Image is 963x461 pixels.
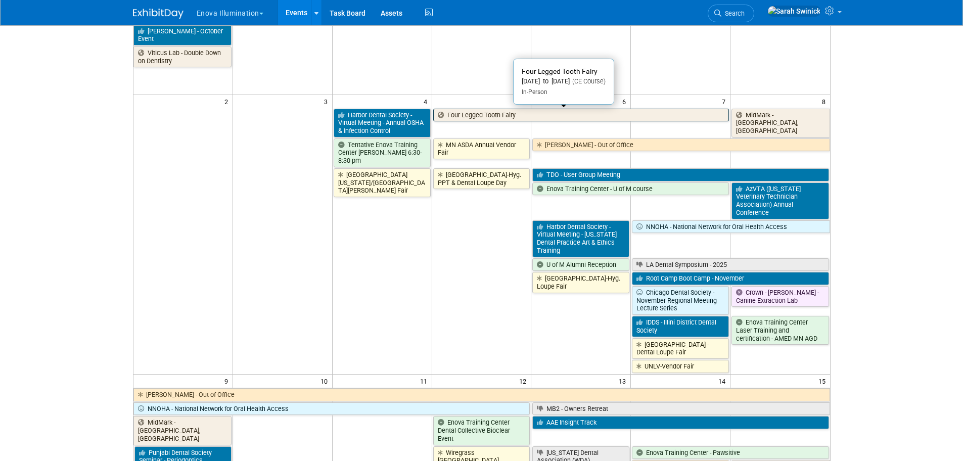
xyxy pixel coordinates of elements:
a: Chicago Dental Society - November Regional Meeting Lecture Series [632,286,729,315]
a: [GEOGRAPHIC_DATA]-Hyg. Loupe Fair [532,272,629,293]
a: NNOHA - National Network for Oral Health Access [632,220,830,234]
span: 13 [618,375,630,387]
a: UNLV-Vendor Fair [632,360,729,373]
a: Harbor Dental Society - Virtual Meeting - [US_STATE] Dental Practice Art & Ethics Training [532,220,629,257]
span: 7 [721,95,730,108]
a: AAE Insight Track [532,416,829,429]
span: 11 [419,375,432,387]
img: ExhibitDay [133,9,184,19]
a: AzVTA ([US_STATE] Veterinary Technician Association) Annual Conference [731,182,829,219]
div: [DATE] to [DATE] [522,77,606,86]
span: 3 [323,95,332,108]
a: Search [708,5,754,22]
span: In-Person [522,88,547,96]
a: [PERSON_NAME] - Out of Office [532,139,830,152]
a: MidMark - [GEOGRAPHIC_DATA], [GEOGRAPHIC_DATA] [731,109,830,137]
span: Search [721,10,745,17]
a: Viticus Lab - Double Down on Dentistry [133,47,232,67]
a: [PERSON_NAME] - Out of Office [133,388,830,401]
img: Sarah Swinick [767,6,821,17]
a: Harbor Dental Society - Virtual Meeting - Annual OSHA & Infection Control [334,109,431,137]
span: 4 [423,95,432,108]
a: [PERSON_NAME] - October Event [133,25,232,45]
span: (CE Course) [570,77,606,85]
a: TDO - User Group Meeting [532,168,829,181]
span: 2 [223,95,233,108]
span: Four Legged Tooth Fairy [522,67,598,75]
span: 15 [817,375,830,387]
span: 8 [821,95,830,108]
a: Enova Training Center Laser Training and certification - AMED MN AGD [731,316,829,345]
span: 9 [223,375,233,387]
span: 6 [621,95,630,108]
a: MB2 - Owners Retreat [532,402,830,416]
a: LA Dental Symposium - 2025 [632,258,829,271]
a: Root Camp Boot Camp - November [632,272,829,285]
span: 14 [717,375,730,387]
a: Crown - [PERSON_NAME] - Canine Extraction Lab [731,286,829,307]
a: U of M Alumni Reception [532,258,629,271]
a: Tentative Enova Training Center [PERSON_NAME] 6:30-8:30 pm [334,139,431,167]
a: Four Legged Tooth Fairy [433,109,729,122]
a: IDDS - Illini District Dental Society [632,316,729,337]
span: 12 [518,375,531,387]
a: Enova Training Center - U of M course [532,182,729,196]
a: [GEOGRAPHIC_DATA]-Hyg. PPT & Dental Loupe Day [433,168,530,189]
a: [GEOGRAPHIC_DATA] - Dental Loupe Fair [632,338,729,359]
a: Enova Training Center - Pawsitive [632,446,829,459]
a: MN ASDA Annual Vendor Fair [433,139,530,159]
a: MidMark - [GEOGRAPHIC_DATA], [GEOGRAPHIC_DATA] [133,416,232,445]
a: [GEOGRAPHIC_DATA][US_STATE]/[GEOGRAPHIC_DATA][PERSON_NAME] Fair [334,168,431,197]
span: 10 [319,375,332,387]
a: NNOHA - National Network for Oral Health Access [133,402,530,416]
a: Enova Training Center Dental Collective Bioclear Event [433,416,530,445]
